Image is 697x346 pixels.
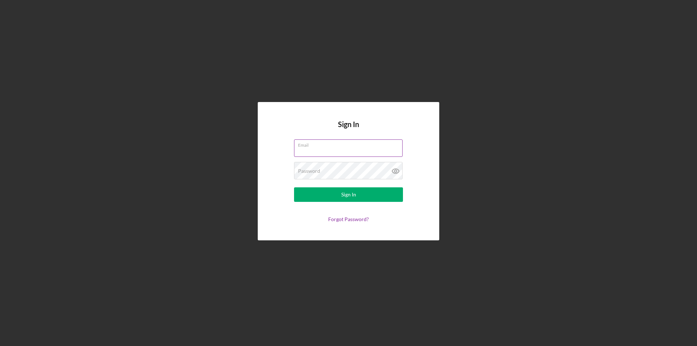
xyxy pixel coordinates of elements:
button: Sign In [294,187,403,202]
h4: Sign In [338,120,359,139]
a: Forgot Password? [328,216,369,222]
div: Sign In [341,187,356,202]
label: Email [298,140,403,148]
label: Password [298,168,320,174]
